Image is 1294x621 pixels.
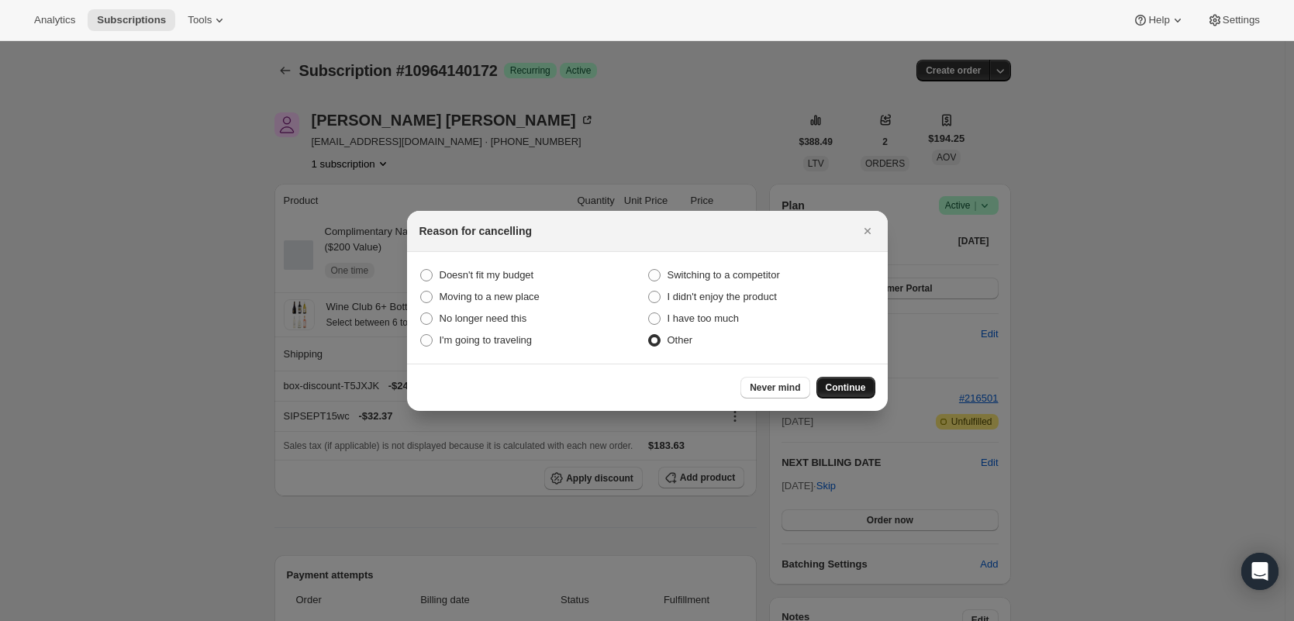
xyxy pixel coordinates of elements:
button: Tools [178,9,236,31]
button: Close [857,220,878,242]
span: Tools [188,14,212,26]
span: I'm going to traveling [440,334,533,346]
button: Subscriptions [88,9,175,31]
span: I didn't enjoy the product [668,291,777,302]
span: Doesn't fit my budget [440,269,534,281]
span: Other [668,334,693,346]
span: No longer need this [440,312,527,324]
span: Moving to a new place [440,291,540,302]
span: Settings [1223,14,1260,26]
span: Never mind [750,381,800,394]
span: Switching to a competitor [668,269,780,281]
button: Help [1123,9,1194,31]
span: I have too much [668,312,740,324]
span: Subscriptions [97,14,166,26]
button: Never mind [740,377,809,398]
span: Analytics [34,14,75,26]
span: Continue [826,381,866,394]
button: Analytics [25,9,85,31]
h2: Reason for cancelling [419,223,532,239]
button: Settings [1198,9,1269,31]
span: Help [1148,14,1169,26]
div: Open Intercom Messenger [1241,553,1278,590]
button: Continue [816,377,875,398]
